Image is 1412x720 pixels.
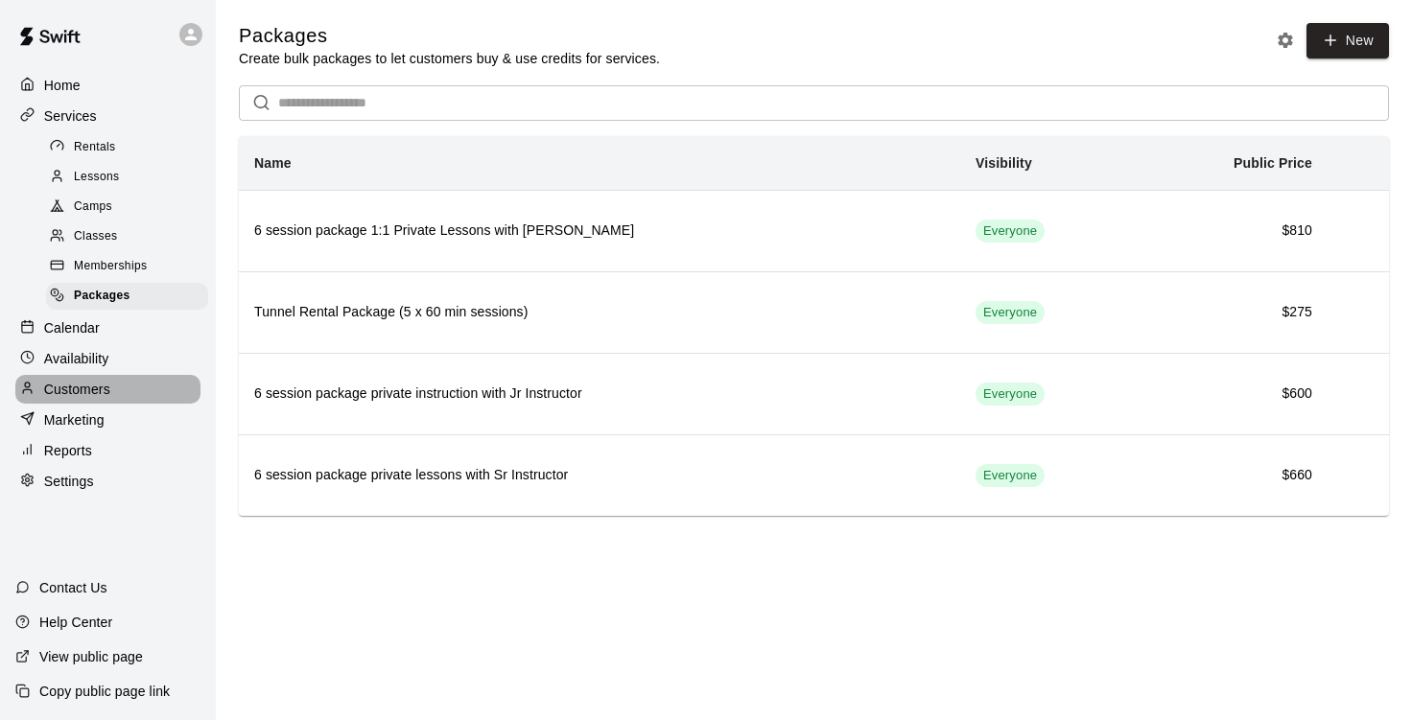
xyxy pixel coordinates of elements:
a: Packages [46,282,216,312]
p: Contact Us [39,578,107,597]
b: Name [254,155,292,171]
div: Packages [46,283,208,310]
p: Home [44,76,81,95]
h6: $275 [1151,302,1312,323]
h5: Packages [239,23,660,49]
span: Everyone [976,304,1045,322]
a: Rentals [46,132,216,162]
h6: $810 [1151,221,1312,242]
button: Packages settings [1271,26,1300,55]
span: Everyone [976,385,1045,404]
div: Memberships [46,253,208,280]
span: Classes [74,227,117,246]
a: Memberships [46,252,216,282]
h6: 6 session package 1:1 Private Lessons with [PERSON_NAME] [254,221,945,242]
span: Packages [74,287,130,306]
a: Calendar [15,314,200,342]
a: Reports [15,436,200,465]
p: Services [44,106,97,126]
span: Memberships [74,257,147,276]
p: Settings [44,472,94,491]
p: Copy public page link [39,682,170,701]
p: Help Center [39,613,112,632]
p: Calendar [44,318,100,337]
div: Rentals [46,134,208,161]
a: New [1306,23,1389,58]
a: Camps [46,193,216,222]
span: Lessons [74,168,120,187]
h6: 6 session package private lessons with Sr Instructor [254,465,945,486]
a: Marketing [15,406,200,434]
a: Classes [46,222,216,252]
p: Marketing [44,410,105,430]
span: Rentals [74,138,116,157]
a: Services [15,102,200,130]
span: Camps [74,197,112,217]
span: Everyone [976,467,1045,485]
h6: 6 session package private instruction with Jr Instructor [254,383,945,405]
p: Reports [44,441,92,460]
b: Public Price [1234,155,1312,171]
a: Home [15,71,200,100]
div: This service is visible to all of your customers [976,220,1045,243]
a: Settings [15,467,200,496]
h6: $600 [1151,383,1312,405]
p: Customers [44,380,110,399]
p: Create bulk packages to let customers buy & use credits for services. [239,49,660,68]
a: Customers [15,375,200,404]
div: This service is visible to all of your customers [976,301,1045,324]
a: Availability [15,344,200,373]
div: Camps [46,194,208,221]
a: Lessons [46,162,216,192]
p: View public page [39,647,143,666]
h6: $660 [1151,465,1312,486]
h6: Tunnel Rental Package (5 x 60 min sessions) [254,302,945,323]
div: Lessons [46,164,208,191]
div: This service is visible to all of your customers [976,383,1045,406]
p: Availability [44,349,109,368]
div: Classes [46,223,208,250]
div: This service is visible to all of your customers [976,464,1045,487]
table: simple table [239,136,1389,516]
b: Visibility [976,155,1032,171]
span: Everyone [976,222,1045,241]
